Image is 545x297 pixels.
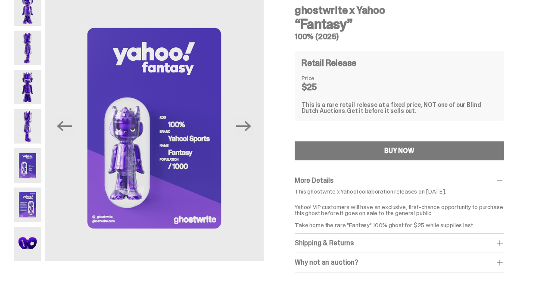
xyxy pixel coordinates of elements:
div: This is a rare retail release at a fixed price, NOT one of our Blind Dutch Auctions. [302,102,497,114]
h4: Retail Release [302,59,356,67]
img: Yahoo-HG---2.png [14,31,41,65]
h4: ghostwrite x Yahoo [295,5,504,16]
dt: Price [302,75,345,81]
span: More Details [295,176,333,185]
button: Next [234,117,253,136]
div: Shipping & Returns [295,239,504,247]
img: Yahoo-HG---3.png [14,70,41,104]
p: Yahoo! VIP customers will have an exclusive, first-chance opportunity to purchase this ghost befo... [295,198,504,228]
button: Previous [55,117,74,136]
h5: 100% (2025) [295,33,504,41]
dd: $25 [302,83,345,91]
p: This ghostwrite x Yahoo! collaboration releases on [DATE]. [295,188,504,194]
img: Yahoo-HG---4.png [14,109,41,144]
img: Yahoo-HG---5.png [14,148,41,183]
button: BUY NOW [295,141,504,160]
h3: “Fantasy” [295,17,504,31]
div: BUY NOW [384,147,414,154]
img: Yahoo-HG---6.png [14,188,41,222]
span: Get it before it sells out. [347,107,417,115]
div: Why not an auction? [295,258,504,267]
img: Yahoo-HG---7.png [14,227,41,261]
